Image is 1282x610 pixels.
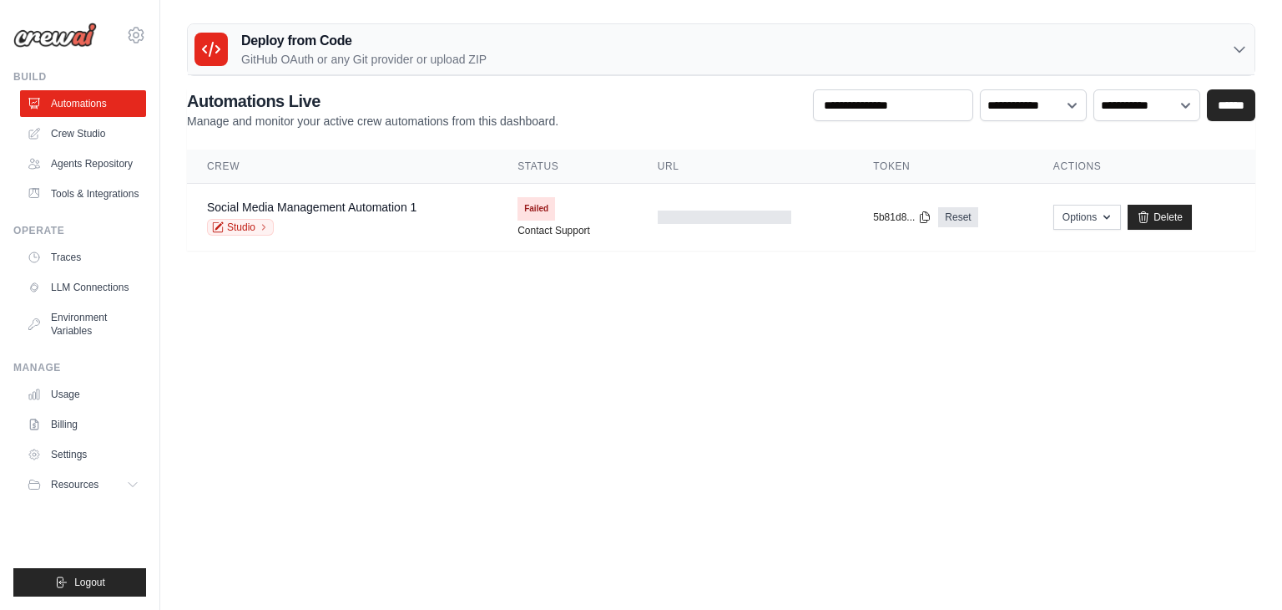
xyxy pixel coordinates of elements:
a: Reset [938,207,977,227]
p: Manage and monitor your active crew automations from this dashboard. [187,113,558,130]
a: Settings [20,441,146,468]
h2: Automations Live [187,89,558,113]
th: Token [853,150,1033,184]
th: URL [638,150,854,184]
th: Status [497,150,637,184]
img: Logo [13,23,97,48]
a: Usage [20,381,146,408]
button: Options [1053,205,1121,230]
a: Studio [207,219,274,236]
button: Logout [13,568,146,597]
span: Logout [74,576,105,589]
span: Resources [51,478,98,491]
a: Traces [20,244,146,271]
button: Resources [20,471,146,498]
a: Tools & Integrations [20,180,146,207]
div: Operate [13,224,146,237]
p: GitHub OAuth or any Git provider or upload ZIP [241,51,487,68]
th: Crew [187,150,497,184]
div: Manage [13,361,146,374]
a: Agents Repository [20,150,146,177]
button: 5b81d8... [873,211,931,224]
a: Social Media Management Automation 1 [207,201,416,214]
a: LLM Connections [20,274,146,301]
a: Billing [20,411,146,438]
div: Build [13,70,146,84]
a: Delete [1128,205,1192,230]
a: Environment Variables [20,304,146,344]
a: Automations [20,90,146,117]
h3: Deploy from Code [241,31,487,51]
span: Failed [517,197,555,221]
a: Crew Studio [20,120,146,147]
th: Actions [1033,150,1255,184]
a: Contact Support [517,224,590,237]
